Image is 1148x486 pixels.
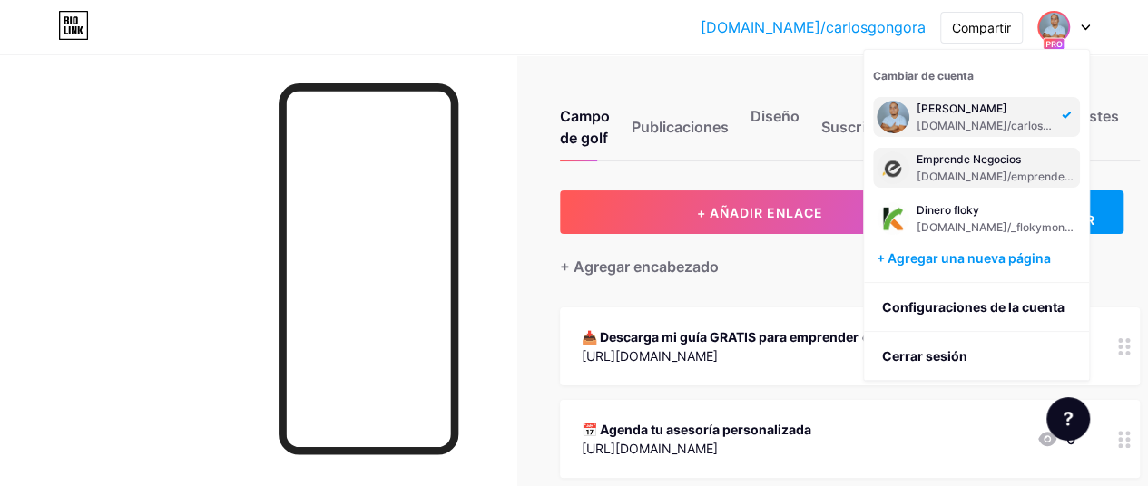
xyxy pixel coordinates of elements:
font: [PERSON_NAME] [917,102,1007,115]
font: Emprende Negocios [917,152,1021,166]
font: 📅 Agenda tu asesoría personalizada [582,422,811,437]
font: Cambiar de cuenta [873,69,974,83]
img: emprendetusnegocios [877,101,909,133]
font: [DOMAIN_NAME]/emprendetusnegocios [917,170,1126,183]
font: + AÑADIR ENLACE [697,205,823,220]
font: [DOMAIN_NAME]/carlosgongora [701,18,926,36]
font: Ajustes [1065,107,1118,125]
img: emprendetusnegocios [877,151,909,184]
font: [DOMAIN_NAME]/_flokymoney [917,220,1077,234]
font: Publicaciones [632,118,729,136]
font: + Agregar una nueva página [877,250,1051,266]
font: Suscriptores [821,118,910,136]
button: + AÑADIR ENLACE [560,190,959,234]
font: Dinero floky [917,203,979,217]
font: 📥 Descarga mi guía GRATIS para emprender con éxito [582,329,918,345]
font: [URL][DOMAIN_NAME] [582,348,718,364]
font: Configuraciones de la cuenta [882,299,1065,315]
font: Diseño [751,107,800,125]
font: + Agregar encabezado [560,258,719,276]
font: [URL][DOMAIN_NAME] [582,441,718,456]
img: emprendetusnegocios [1039,13,1068,42]
a: Configuraciones de la cuenta [864,283,1089,332]
font: Cerrar sesión [882,348,967,364]
font: [DOMAIN_NAME]/carlosgongora [917,119,1085,132]
a: [DOMAIN_NAME]/carlosgongora [701,16,926,38]
font: Campo de golf [560,107,610,147]
font: Compartir [952,20,1011,35]
img: emprendetusnegocios [877,202,909,235]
